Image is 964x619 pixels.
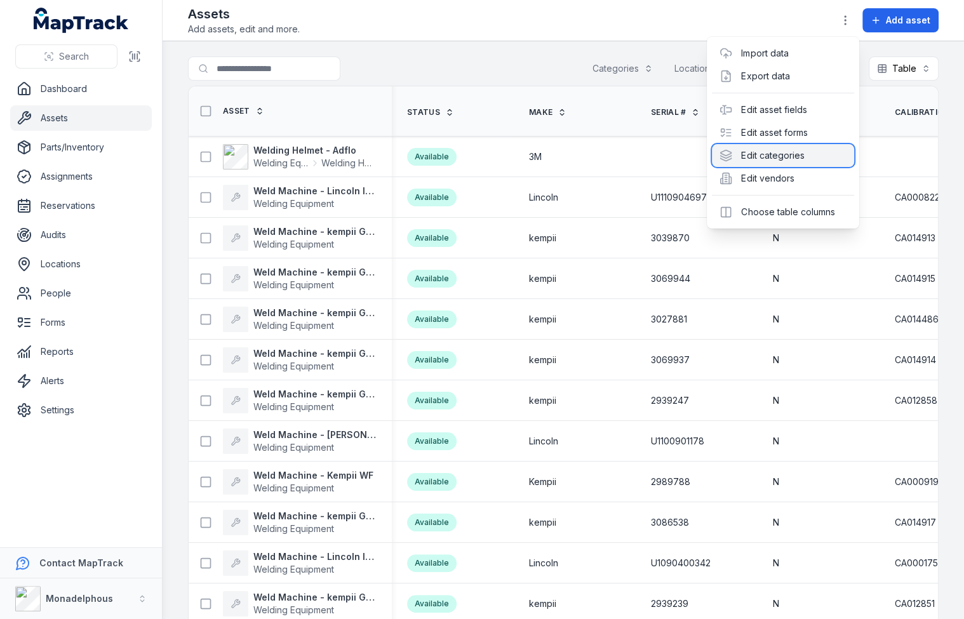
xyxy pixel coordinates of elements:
[712,65,854,88] div: Export data
[712,144,854,167] div: Edit categories
[712,98,854,121] div: Edit asset fields
[712,167,854,190] div: Edit vendors
[712,201,854,223] div: Choose table columns
[712,121,854,144] div: Edit asset forms
[741,47,788,60] a: Import data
